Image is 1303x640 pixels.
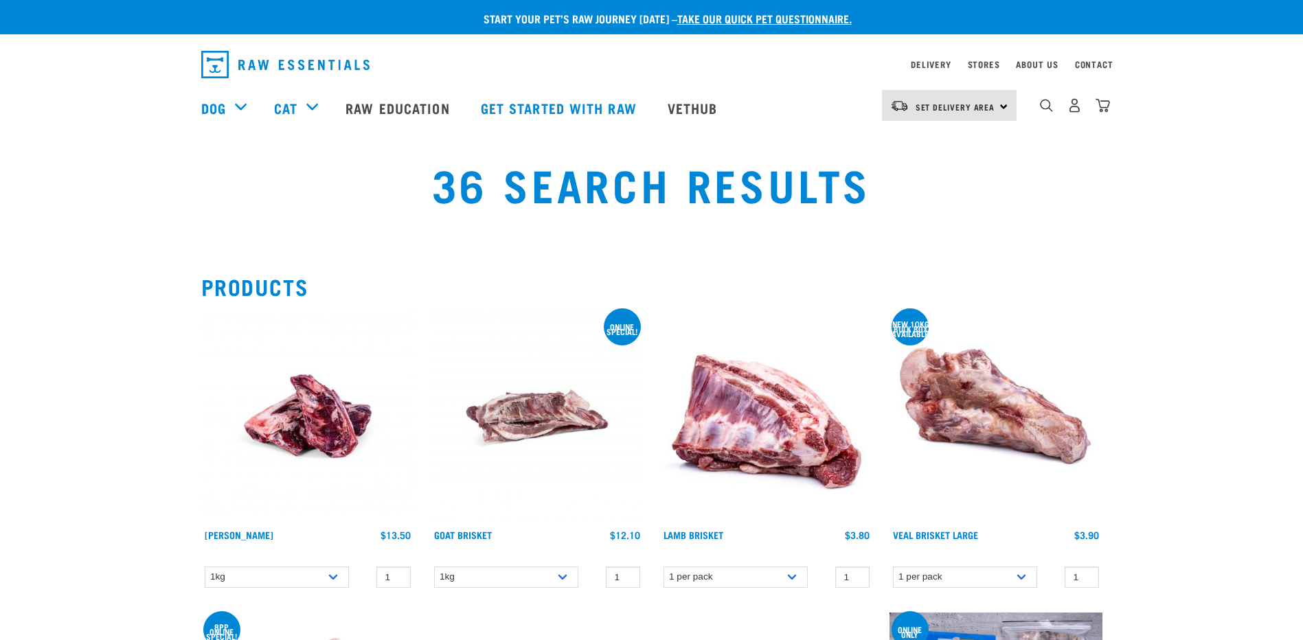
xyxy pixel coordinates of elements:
div: $13.50 [381,529,411,540]
input: 1 [376,567,411,588]
a: Get started with Raw [467,80,654,135]
img: Venison Brisket Bone 1662 [201,310,414,523]
img: Goat Brisket [431,310,644,523]
h2: Products [201,274,1102,299]
div: ONLINE SPECIAL! [604,324,641,334]
input: 1 [606,567,640,588]
img: home-icon-1@2x.png [1040,99,1053,112]
img: home-icon@2x.png [1096,98,1110,113]
h1: 36 Search Results [242,159,1061,208]
div: $3.80 [845,529,870,540]
div: online only [892,627,929,637]
a: About Us [1016,62,1058,67]
a: Goat Brisket [434,532,492,537]
input: 1 [1065,567,1099,588]
img: Raw Essentials Logo [201,51,370,78]
nav: dropdown navigation [190,45,1113,84]
a: Contact [1075,62,1113,67]
input: 1 [835,567,870,588]
a: Veal Brisket Large [893,532,978,537]
img: van-moving.png [890,100,909,112]
div: $12.10 [610,529,640,540]
div: 8pp online special! [203,624,240,639]
a: Vethub [654,80,735,135]
a: Raw Education [332,80,466,135]
a: Stores [968,62,1000,67]
div: new 10kg bulk box available! [892,321,931,336]
img: 1240 Lamb Brisket Pieces 01 [660,310,873,523]
span: Set Delivery Area [916,104,995,109]
img: 1205 Veal Brisket 1pp 01 [890,310,1102,523]
a: [PERSON_NAME] [205,532,273,537]
a: Delivery [911,62,951,67]
img: user.png [1067,98,1082,113]
a: Dog [201,98,226,118]
a: Cat [274,98,297,118]
a: Lamb Brisket [664,532,723,537]
div: $3.90 [1074,529,1099,540]
a: take our quick pet questionnaire. [677,15,852,21]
